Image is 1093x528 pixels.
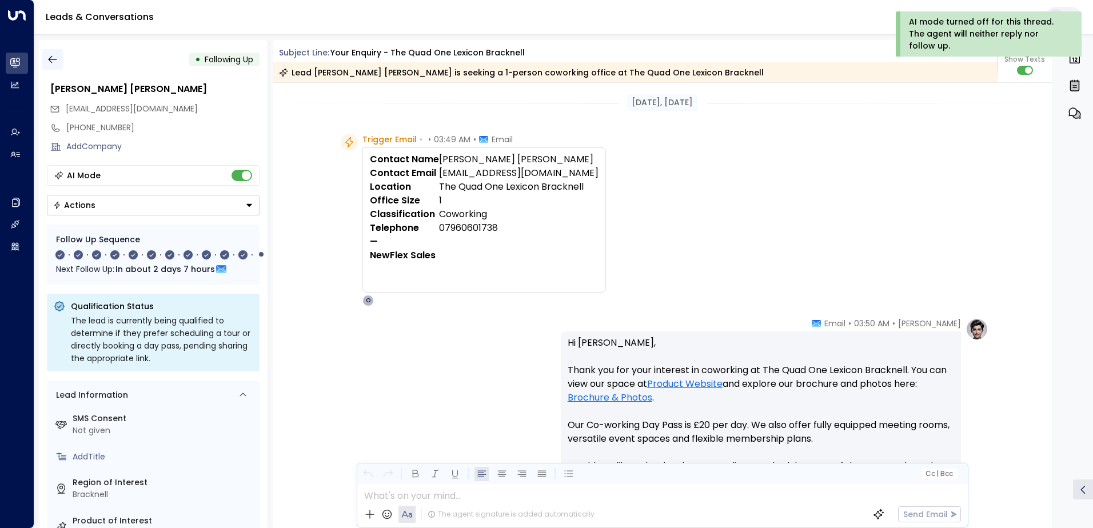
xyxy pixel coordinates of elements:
span: • [892,318,895,329]
span: In about 2 days 7 hours [115,263,215,275]
div: Next Follow Up: [56,263,250,275]
div: Bracknell [73,489,255,501]
td: [EMAIL_ADDRESS][DOMAIN_NAME] [439,166,599,180]
div: AddTitle [73,451,255,463]
span: • [473,134,476,145]
button: Undo [361,467,375,481]
div: [PHONE_NUMBER] [66,122,260,134]
div: Button group with a nested menu [47,195,260,215]
span: Email [824,318,845,329]
div: AI mode turned off for this thread. The agent will neither reply nor follow up. [909,16,1066,52]
div: Follow Up Sequence [56,234,250,246]
span: [PERSON_NAME] [898,318,961,329]
div: The lead is currently being qualified to determine if they prefer scheduling a tour or directly b... [71,314,253,365]
span: Trigger Email [362,134,417,145]
strong: Contact Name [370,153,439,166]
div: [PERSON_NAME] [PERSON_NAME] [50,82,260,96]
span: • [420,134,422,145]
button: Actions [47,195,260,215]
img: profile-logo.png [966,318,988,341]
div: [DATE], [DATE] [627,94,697,111]
div: Actions [53,200,95,210]
strong: Location [370,180,411,193]
span: Cc Bcc [925,470,952,478]
a: Brochure & Photos [568,391,652,405]
span: Show Texts [1004,54,1045,65]
span: 03:49 AM [434,134,470,145]
span: Email [492,134,513,145]
button: Cc|Bcc [920,469,957,479]
label: Product of Interest [73,515,255,527]
span: • [848,318,851,329]
td: The Quad One Lexicon Bracknell [439,180,599,194]
div: The agent signature is added automatically [428,509,595,519]
p: Qualification Status [71,301,253,312]
span: Subject Line: [279,47,329,58]
div: • [195,49,201,70]
div: O [362,295,374,306]
span: 03:50 AM [854,318,889,329]
strong: Classification [370,207,435,221]
span: [EMAIL_ADDRESS][DOMAIN_NAME] [66,103,198,114]
span: leena121@hotmail.co.uk [66,103,198,115]
td: 07960601738 [439,221,599,235]
strong: Office Size [370,194,420,207]
div: AddCompany [66,141,260,153]
a: Product Website [647,377,723,391]
td: [PERSON_NAME] [PERSON_NAME] [439,153,599,166]
strong: Telephone [370,221,419,234]
strong: Contact Email [370,166,436,179]
span: • [428,134,431,145]
button: Redo [381,467,395,481]
label: SMS Consent [73,413,255,425]
div: Lead Information [52,389,128,401]
a: Leads & Conversations [46,10,154,23]
td: Coworking [439,207,599,221]
div: Lead [PERSON_NAME] [PERSON_NAME] is seeking a 1-person coworking office at The Quad One Lexicon B... [279,67,764,78]
strong: — [370,235,378,248]
strong: NewFlex Sales [370,249,436,262]
label: Region of Interest [73,477,255,489]
div: Your enquiry - The Quad One Lexicon Bracknell [330,47,525,59]
div: AI Mode [67,170,101,181]
td: 1 [439,194,599,207]
div: Not given [73,425,255,437]
span: | [936,470,939,478]
span: Following Up [205,54,253,65]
